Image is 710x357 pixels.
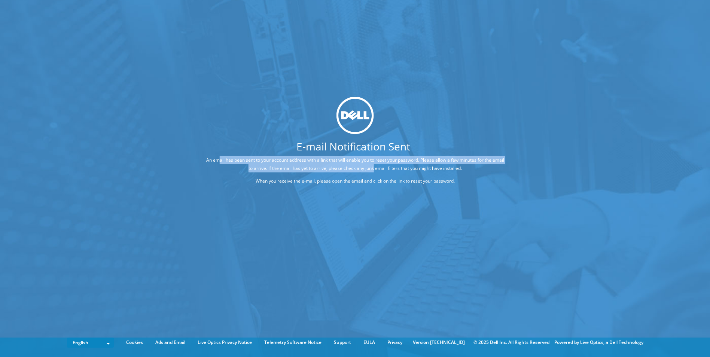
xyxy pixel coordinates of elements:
a: Privacy [382,338,408,347]
li: Powered by Live Optics, a Dell Technology [554,338,643,347]
a: Ads and Email [150,338,191,347]
img: dell_svg_logo.svg [336,97,374,134]
li: Version [TECHNICAL_ID] [409,338,469,347]
a: EULA [358,338,381,347]
p: When you receive the e-mail, please open the email and click on the link to reset your password. [205,177,505,185]
a: Telemetry Software Notice [259,338,327,347]
h1: E-mail Notification Sent [177,141,529,152]
li: © 2025 Dell Inc. All Rights Reserved [470,338,553,347]
a: Support [328,338,357,347]
a: Live Optics Privacy Notice [192,338,258,347]
a: Cookies [121,338,149,347]
p: An email has been sent to your account address with a link that will enable you to reset your pas... [205,156,505,173]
